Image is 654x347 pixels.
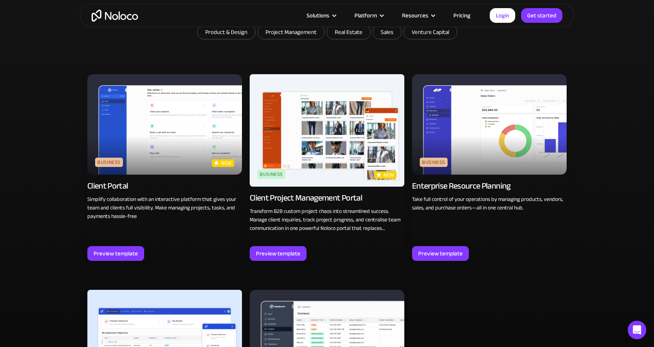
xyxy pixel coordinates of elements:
[87,195,242,221] p: Simplify collaboration with an interactive platform that gives your team and clients full visibil...
[354,10,377,20] div: Platform
[257,170,285,179] div: Business
[250,74,404,261] a: BusinessnewClient Project Management PortalTransform B2B custom project chaos into streamlined su...
[250,192,362,203] div: Client Project Management Portal
[628,321,646,339] div: Open Intercom Messenger
[420,158,448,167] div: Business
[307,10,329,20] div: Solutions
[412,180,511,191] div: Enterprise Resource Planning
[383,171,394,179] p: new
[297,10,345,20] div: Solutions
[94,248,138,259] div: Preview template
[490,8,515,23] a: Login
[392,10,444,20] div: Resources
[92,10,138,22] a: home
[87,74,242,261] a: BusinessnewClient PortalSimplify collaboration with an interactive platform that gives your team ...
[221,159,232,167] p: new
[444,10,480,20] a: Pricing
[87,180,128,191] div: Client Portal
[250,207,404,233] p: Transform B2B custom project chaos into streamlined success. Manage client inquiries, track proje...
[95,158,123,167] div: Business
[345,10,392,20] div: Platform
[412,74,567,261] a: BusinessEnterprise Resource PlanningTake full control of your operations by managing products, ve...
[402,10,428,20] div: Resources
[256,248,300,259] div: Preview template
[418,248,463,259] div: Preview template
[412,195,567,212] p: Take full control of your operations by managing products, vendors, sales, and purchase orders—al...
[521,8,562,23] a: Get started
